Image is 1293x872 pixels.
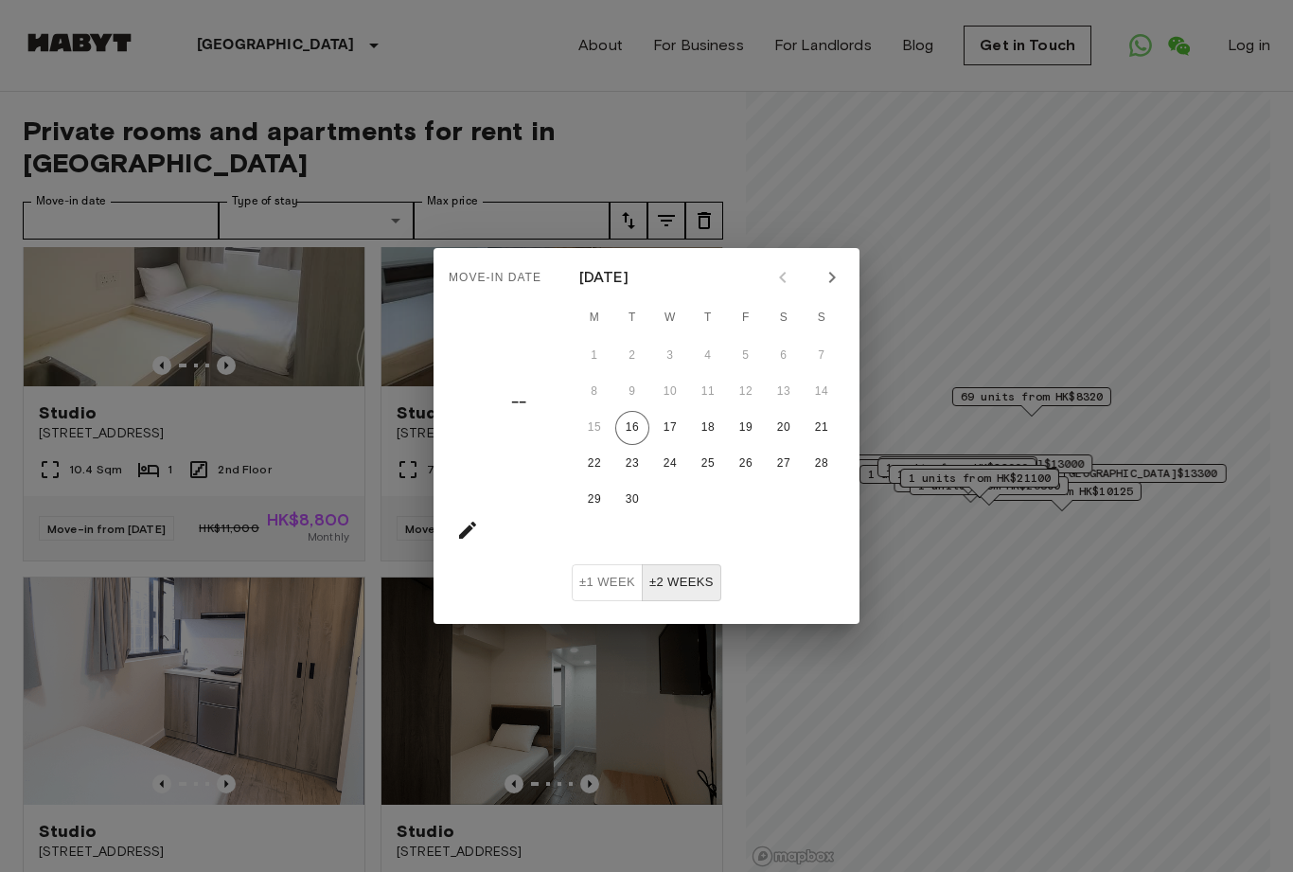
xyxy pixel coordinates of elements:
span: Wednesday [653,299,687,337]
button: 20 [767,411,801,445]
button: Next month [816,261,848,294]
h4: –– [511,384,526,420]
span: Sunday [805,299,839,337]
button: 24 [653,447,687,481]
button: 23 [615,447,649,481]
button: 26 [729,447,763,481]
button: 18 [691,411,725,445]
div: Move In Flexibility [572,564,721,601]
button: 28 [805,447,839,481]
span: Thursday [691,299,725,337]
button: 25 [691,447,725,481]
button: calendar view is open, go to text input view [449,511,487,549]
span: Tuesday [615,299,649,337]
button: 17 [653,411,687,445]
button: 22 [577,447,611,481]
button: 21 [805,411,839,445]
div: [DATE] [579,266,629,289]
button: ±1 week [572,564,643,601]
button: 27 [767,447,801,481]
button: 16 [615,411,649,445]
button: 19 [729,411,763,445]
button: 29 [577,483,611,517]
span: Move-in date [449,263,541,294]
span: Saturday [767,299,801,337]
button: ±2 weeks [642,564,721,601]
span: Friday [729,299,763,337]
span: Monday [577,299,611,337]
button: 30 [615,483,649,517]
